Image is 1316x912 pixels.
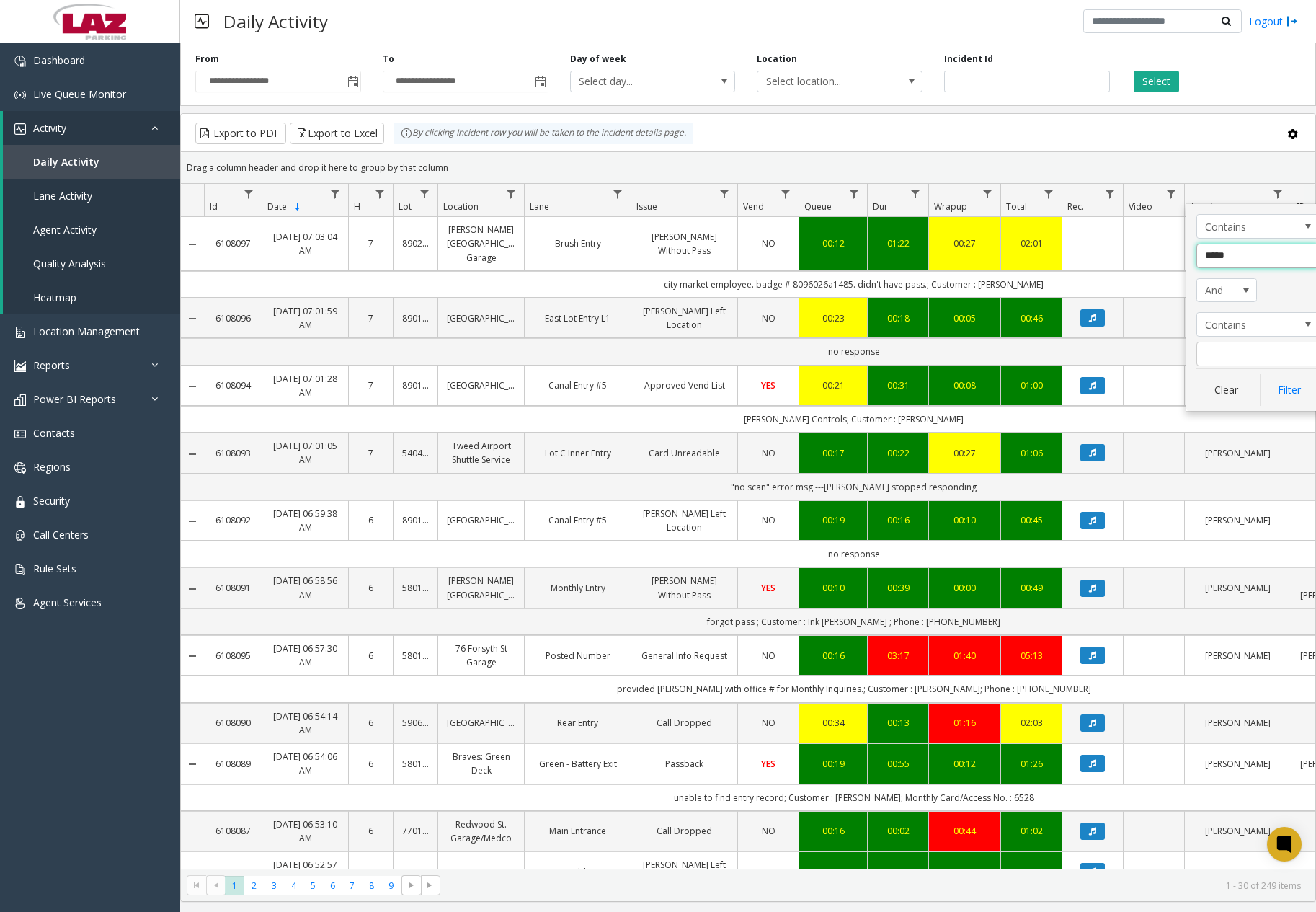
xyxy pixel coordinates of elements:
span: Location Management [33,324,140,338]
a: 6 [357,581,384,595]
a: Collapse Details [181,381,204,392]
span: Dashboard [33,53,85,67]
a: [DATE] 07:01:05 AM [271,439,339,466]
a: 6 [357,865,384,879]
a: 590650 [402,716,429,730]
div: 01:22 [876,236,920,250]
a: 00:05 [938,311,992,325]
a: [GEOGRAPHIC_DATA] [447,716,515,730]
a: [PERSON_NAME] Left Location [640,304,729,332]
a: 6 [357,513,384,527]
a: 00:00 [938,581,992,595]
a: Call Dropped [640,824,729,838]
label: Incident Id [944,53,993,66]
span: NO [762,650,775,662]
img: 'icon' [14,428,26,440]
a: [PERSON_NAME] [1193,757,1282,771]
a: 00:12 [938,757,992,771]
a: 01:00 [1010,378,1053,392]
span: YES [761,758,775,770]
span: NO [762,312,775,324]
a: 00:10 [808,581,858,595]
span: Contains [1197,313,1294,336]
span: And [1197,279,1245,302]
a: 03:17 [876,649,920,663]
a: 02:03 [1010,716,1053,730]
a: NO [747,311,790,325]
a: 00:34 [808,716,858,730]
a: General Info Request [640,649,729,663]
a: 6108095 [213,649,253,663]
a: 01:26 [1010,757,1053,771]
a: NO [747,236,790,250]
a: [GEOGRAPHIC_DATA] [447,311,515,325]
a: 00:39 [876,581,920,595]
span: Select day... [571,71,702,92]
a: Collapse Details [181,313,204,324]
span: Contains [1197,215,1294,238]
div: Drag a column header and drop it here to group by that column [181,155,1315,180]
a: 890202 [402,236,429,250]
a: Card Unreadable [640,446,729,460]
a: Queue Filter Menu [845,184,864,203]
div: 00:30 [876,865,920,879]
span: Live Queue Monitor [33,87,126,101]
a: 890140 [402,513,429,527]
span: Quality Analysis [33,257,106,270]
div: 01:16 [938,716,992,730]
div: 00:45 [1010,513,1053,527]
a: [GEOGRAPHIC_DATA] [447,865,515,879]
a: Posted Number [533,649,622,663]
a: Agent Activity [3,213,180,247]
a: Dur Filter Menu [906,184,925,203]
div: 00:02 [876,824,920,838]
span: Select location... [757,71,889,92]
div: 00:18 [876,311,920,325]
a: 050109 [402,865,429,879]
a: 6108094 [213,378,253,392]
div: 00:22 [876,446,920,460]
a: Agent Filter Menu [1268,184,1288,203]
a: 00:16 [808,824,858,838]
a: YES [747,378,790,392]
a: 770113 [402,824,429,838]
a: Collapse Details [181,448,204,460]
div: 00:44 [938,824,992,838]
a: 00:27 [938,446,992,460]
a: 00:23 [808,311,858,325]
img: 'icon' [14,530,26,541]
div: 00:21 [808,378,858,392]
div: 00:12 [808,236,858,250]
a: [DATE] 06:58:56 AM [271,574,339,601]
span: NO [762,866,775,878]
a: 6108085 [213,865,253,879]
div: 05:13 [1010,649,1053,663]
span: Page 9 [381,876,401,895]
a: [PERSON_NAME] [1193,581,1282,595]
img: logout [1286,14,1298,29]
span: Go to the last page [421,875,440,895]
a: 00:16 [808,865,858,879]
a: [PERSON_NAME] Left Location [640,507,729,534]
div: 00:46 [1010,311,1053,325]
a: Main Entrance [533,824,622,838]
img: 'icon' [14,598,26,609]
label: To [383,53,394,66]
div: 01:02 [1010,824,1053,838]
img: 'icon' [14,360,26,372]
a: 00:12 [938,865,992,879]
a: NO [747,824,790,838]
img: 'icon' [14,123,26,135]
img: 'icon' [14,462,26,474]
a: 580108 [402,581,429,595]
div: 00:58 [1010,865,1053,879]
span: Contacts [33,426,75,440]
span: Page 4 [284,876,303,895]
a: 890140 [402,378,429,392]
a: [PERSON_NAME] Without Pass [640,574,729,601]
